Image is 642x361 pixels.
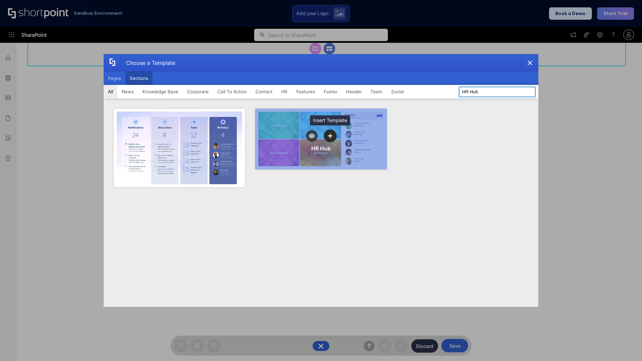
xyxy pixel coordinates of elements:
button: Call To Action [213,85,251,98]
button: Pages [104,72,125,85]
input: Search [459,87,536,97]
div: Choose a Template [121,54,175,71]
button: Features [292,85,319,98]
button: Footer [319,85,342,98]
div: template selector [104,54,538,307]
button: Contact [251,85,277,98]
div: HR Hub [311,145,331,152]
button: News [117,85,138,98]
button: Sections [125,72,152,85]
button: Team [366,85,387,98]
button: HR [277,85,292,98]
button: All [104,85,117,98]
button: Corporate [183,85,213,98]
iframe: Chat Widget [609,329,642,361]
button: Social [387,85,408,98]
button: Knowledge Base [138,85,183,98]
button: Header [342,85,366,98]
